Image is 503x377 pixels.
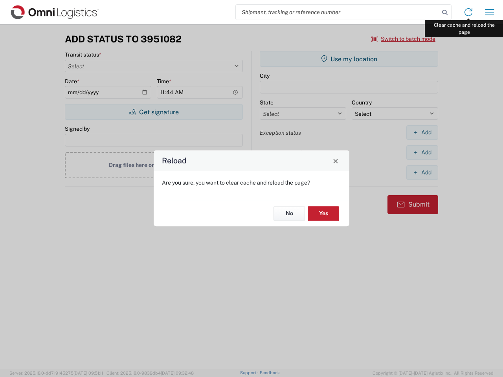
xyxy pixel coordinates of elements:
p: Are you sure, you want to clear cache and reload the page? [162,179,341,186]
h4: Reload [162,155,187,167]
button: No [274,206,305,221]
button: Yes [308,206,339,221]
input: Shipment, tracking or reference number [236,5,439,20]
button: Close [330,155,341,166]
